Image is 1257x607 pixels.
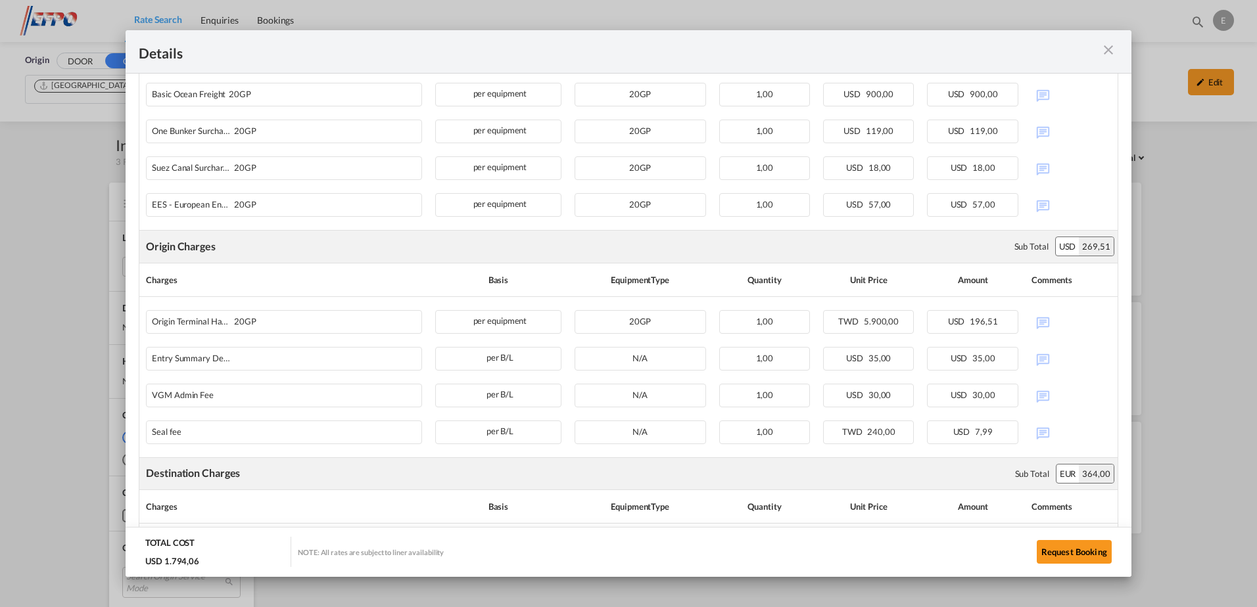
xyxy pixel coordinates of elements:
[632,353,648,363] span: N/A
[435,384,561,407] div: per B/L
[1025,490,1118,524] th: Comments
[1032,347,1111,370] div: No Comments Available
[435,83,561,106] div: per equipment
[970,316,997,326] span: 196,51
[1032,193,1111,216] div: No Comments Available
[972,390,995,400] span: 30,00
[1032,120,1111,143] div: No Comments Available
[1032,310,1111,333] div: No Comments Available
[951,353,971,363] span: USD
[152,421,350,437] div: Seal fee
[152,311,350,326] div: Origin Terminal Handling Charge (OTHC)
[231,317,256,326] span: 20GP
[864,316,899,326] span: 5.900,00
[842,426,866,437] span: TWD
[1032,83,1111,106] div: No Comments Available
[1014,240,1049,252] div: Sub Total
[146,466,240,480] div: Destination Charges
[1032,156,1111,179] div: No Comments Available
[719,497,810,516] div: Quantity
[951,162,971,173] span: USD
[1056,237,1079,256] div: USD
[435,193,561,217] div: per equipment
[152,194,350,210] div: EES - European Environment Surcharge
[152,384,350,400] div: VGM Admin Fee
[146,270,422,290] div: Charges
[435,420,561,444] div: per B/L
[866,89,893,99] span: 900,00
[1079,464,1113,483] div: 364,00
[756,162,774,173] span: 1,00
[719,270,810,290] div: Quantity
[152,120,350,136] div: One Bunker Surcharge
[1079,237,1113,256] div: 269,51
[866,125,893,136] span: 119,00
[145,555,202,567] div: USD 1.794,06
[146,239,216,254] div: Origin Charges
[846,162,866,173] span: USD
[756,199,774,210] span: 1,00
[632,426,648,437] span: N/A
[629,162,652,173] span: 20GP
[435,497,561,516] div: Basis
[435,156,561,180] div: per equipment
[948,89,968,99] span: USD
[756,89,774,99] span: 1,00
[1037,540,1112,564] button: Request Booking
[152,348,350,363] div: Entry Summary Declaration
[435,310,561,334] div: per equipment
[823,497,914,516] div: Unit Price
[975,426,993,437] span: 7,99
[231,200,256,210] span: 20GP
[139,43,1020,60] div: Details
[970,89,997,99] span: 900,00
[823,270,914,290] div: Unit Price
[927,270,1018,290] div: Amount
[868,162,891,173] span: 18,00
[868,199,891,210] span: 57,00
[146,497,422,516] div: Charges
[1025,263,1118,297] th: Comments
[951,390,971,400] span: USD
[1056,464,1079,483] div: EUR
[756,390,774,400] span: 1,00
[126,30,1131,577] md-dialog: Port of ...
[756,426,774,437] span: 1,00
[575,497,706,516] div: Equipment Type
[970,125,997,136] span: 119,00
[145,537,195,555] div: TOTAL COST
[632,390,648,400] span: N/A
[629,199,652,210] span: 20GP
[231,163,256,173] span: 20GP
[951,199,971,210] span: USD
[1032,420,1111,443] div: No Comments Available
[948,316,968,326] span: USD
[867,426,895,437] span: 240,00
[838,316,862,326] span: TWD
[152,157,350,173] div: Suez Canal Surcharge
[756,316,774,326] span: 1,00
[948,125,968,136] span: USD
[1032,384,1111,407] div: No Comments Available
[846,199,866,210] span: USD
[846,390,866,400] span: USD
[629,89,652,99] span: 20GP
[868,353,891,363] span: 35,00
[231,126,256,136] span: 20GP
[972,199,995,210] span: 57,00
[1015,468,1049,480] div: Sub Total
[953,426,974,437] span: USD
[972,162,995,173] span: 18,00
[843,125,864,136] span: USD
[298,547,444,557] div: NOTE: All rates are subject to liner availability
[575,270,706,290] div: Equipment Type
[843,89,864,99] span: USD
[846,353,866,363] span: USD
[435,270,561,290] div: Basis
[927,497,1018,516] div: Amount
[629,125,652,136] span: 20GP
[756,353,774,363] span: 1,00
[756,125,774,136] span: 1,00
[1101,42,1116,58] md-icon: icon-close m-3 fg-AAA8AD cursor
[152,83,350,99] div: Basic Ocean Freight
